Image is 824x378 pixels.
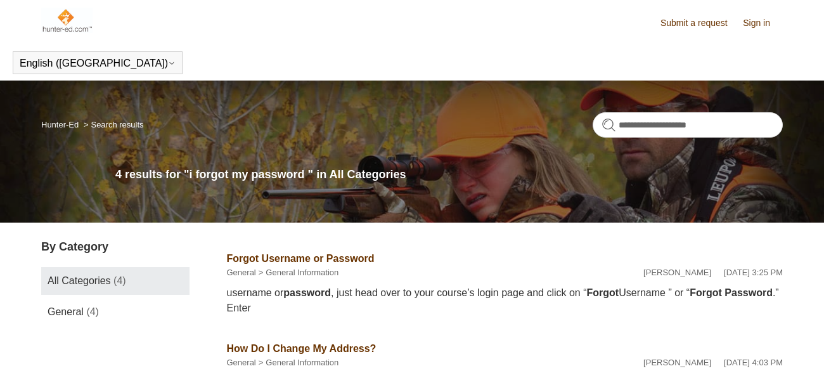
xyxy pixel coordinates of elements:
[227,358,256,367] a: General
[256,356,339,369] li: General Information
[724,358,783,367] time: 02/12/2024, 16:03
[690,287,722,298] em: Forgot
[587,287,619,298] em: Forgot
[643,356,711,369] li: [PERSON_NAME]
[227,343,377,354] a: How Do I Change My Address?
[113,275,126,286] span: (4)
[41,238,190,256] h3: By Category
[41,267,190,295] a: All Categories (4)
[227,253,375,264] a: Forgot Username or Password
[266,268,338,277] a: General Information
[81,120,144,129] li: Search results
[41,8,93,33] img: Hunter-Ed Help Center home page
[266,358,338,367] a: General Information
[593,112,783,138] input: Search
[724,268,783,277] time: 05/20/2025, 15:25
[227,356,256,369] li: General
[48,306,84,317] span: General
[20,58,176,69] button: English ([GEOGRAPHIC_DATA])
[41,120,81,129] li: Hunter-Ed
[48,275,111,286] span: All Categories
[256,266,339,279] li: General Information
[41,298,190,326] a: General (4)
[643,266,711,279] li: [PERSON_NAME]
[115,166,783,183] h1: 4 results for "i forgot my password " in All Categories
[283,287,331,298] em: password
[227,266,256,279] li: General
[227,268,256,277] a: General
[660,16,740,30] a: Submit a request
[41,120,79,129] a: Hunter-Ed
[227,285,783,316] div: username or , just head over to your course’s login page and click on “ Username ” or “ .” Enter
[724,287,773,298] em: Password
[86,306,99,317] span: (4)
[743,16,783,30] a: Sign in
